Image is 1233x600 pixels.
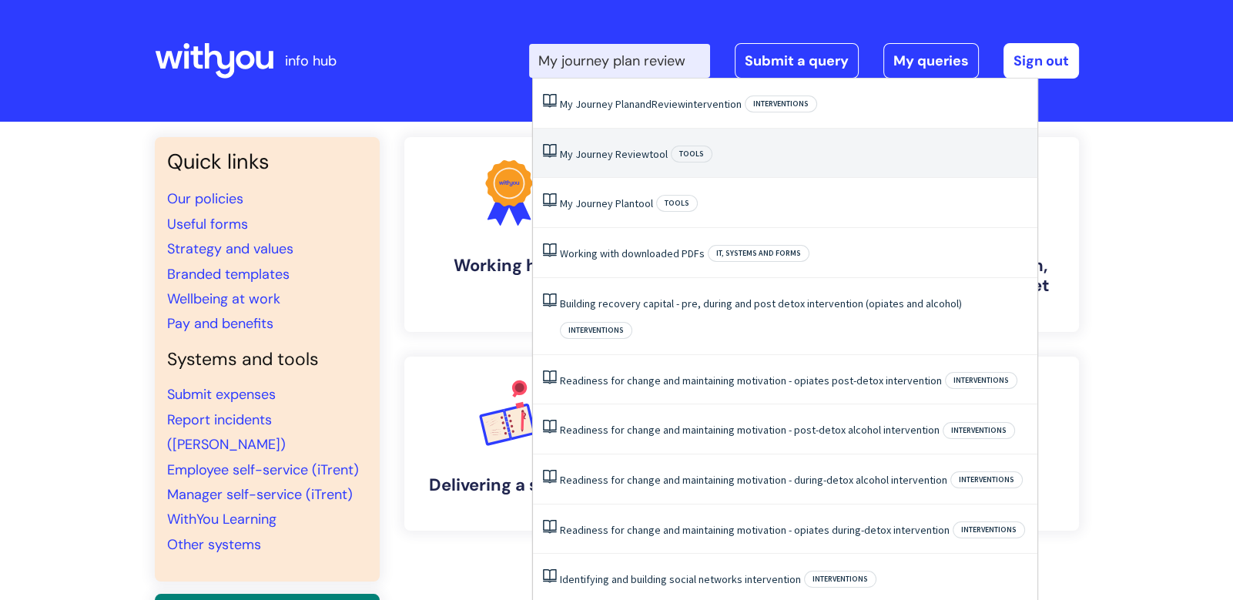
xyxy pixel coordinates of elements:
span: My [560,97,573,111]
span: Journey [575,147,613,161]
span: My [560,196,573,210]
h4: Delivering a service [417,475,601,495]
h4: Working here [417,256,601,276]
span: My [560,147,573,161]
a: Readiness for change and maintaining motivation - opiates during-detox intervention [560,523,950,537]
span: Journey [575,97,613,111]
div: | - [529,43,1079,79]
span: Review [615,147,649,161]
a: WithYou Learning [167,510,276,528]
span: Interventions [953,521,1025,538]
a: Sign out [1003,43,1079,79]
a: Employee self-service (iTrent) [167,461,359,479]
h4: Systems and tools [167,349,367,370]
span: Interventions [745,96,817,112]
span: Plan [615,196,635,210]
a: My Journey PlanandReviewintervention [560,97,742,111]
span: Journey [575,196,613,210]
p: info hub [285,49,337,73]
span: Plan [615,97,635,111]
a: Readiness for change and maintaining motivation - opiates post-detox intervention [560,374,942,387]
a: Working here [404,137,614,332]
span: Interventions [560,322,632,339]
a: Readiness for change and maintaining motivation - post-detox alcohol intervention [560,423,940,437]
a: Building recovery capital - pre, during and post detox intervention (opiates and alcohol) [560,297,962,310]
a: Wellbeing at work [167,290,280,308]
span: Tools [671,146,712,163]
a: Useful forms [167,215,248,233]
a: Report incidents ([PERSON_NAME]) [167,411,286,454]
a: Submit expenses [167,385,276,404]
a: Other systems [167,535,261,554]
span: Interventions [945,372,1017,389]
a: Submit a query [735,43,859,79]
span: Interventions [804,571,876,588]
a: Delivering a service [404,357,614,531]
a: Strategy and values [167,240,293,258]
h3: Quick links [167,149,367,174]
input: Search [529,44,710,78]
a: Working with downloaded PDFs [560,246,705,260]
a: Readiness for change and maintaining motivation - during-detox alcohol intervention [560,473,947,487]
a: Identifying and building social networks intervention [560,572,801,586]
a: My Journey Plantool [560,196,653,210]
span: Tools [656,195,698,212]
a: My queries [883,43,979,79]
span: Interventions [950,471,1023,488]
a: Pay and benefits [167,314,273,333]
a: Branded templates [167,265,290,283]
a: My Journey Reviewtool [560,147,668,161]
span: IT, systems and forms [708,245,809,262]
span: Review [652,97,685,111]
span: Interventions [943,422,1015,439]
a: Our policies [167,189,243,208]
a: Manager self-service (iTrent) [167,485,353,504]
